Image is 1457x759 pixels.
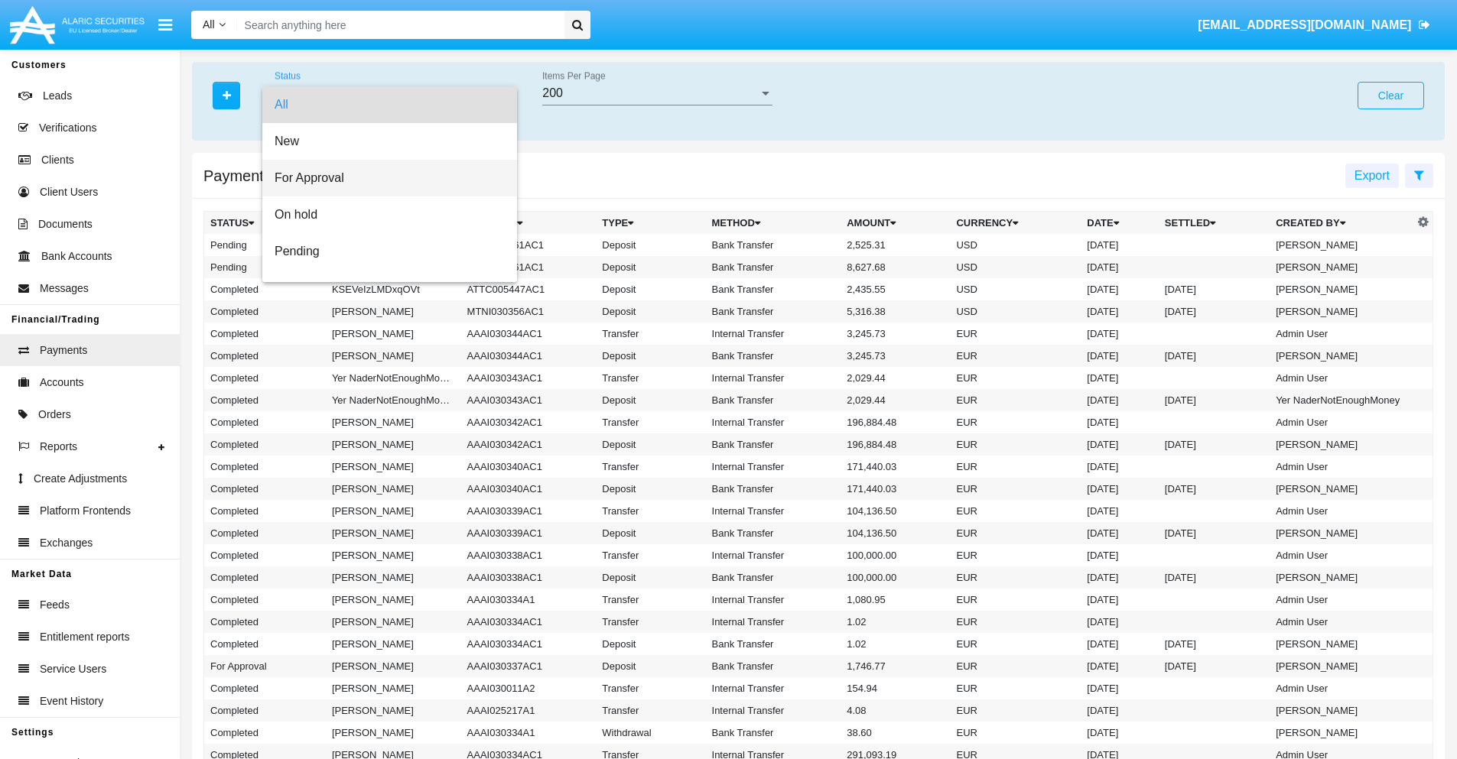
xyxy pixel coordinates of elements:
span: Pending [275,233,505,270]
span: All [275,86,505,123]
span: Rejected [275,270,505,307]
span: New [275,123,505,160]
span: On hold [275,196,505,233]
span: For Approval [275,160,505,196]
